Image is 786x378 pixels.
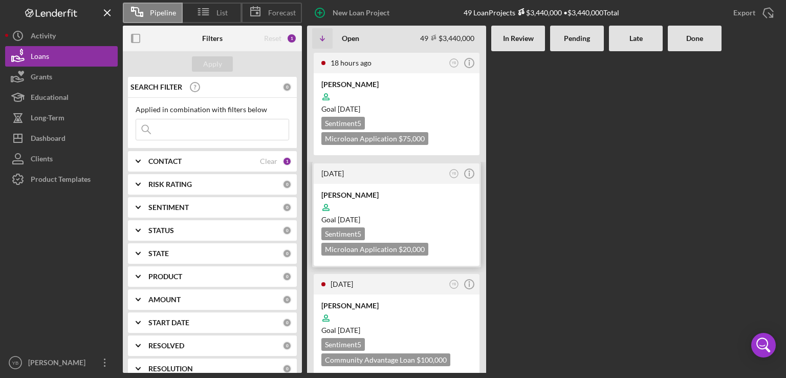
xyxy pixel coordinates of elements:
[629,34,643,43] b: Late
[31,67,52,90] div: Grants
[321,227,365,240] div: Sentiment 5
[338,104,360,113] time: 10/26/2025
[321,104,360,113] span: Goal
[464,8,619,17] div: 49 Loan Projects • $3,440,000 Total
[447,167,461,181] button: YB
[5,149,118,169] button: Clients
[321,117,365,130] div: Sentiment 5
[31,169,91,192] div: Product Templates
[282,364,292,373] div: 0
[31,108,64,131] div: Long-Term
[331,280,353,288] time: 2025-09-10 16:55
[282,180,292,189] div: 0
[686,34,703,43] b: Done
[5,108,118,128] button: Long-Term
[399,134,425,143] span: $75,000
[5,128,118,149] button: Dashboard
[417,355,447,364] span: $100,000
[321,338,365,351] div: Sentiment 5
[192,56,233,72] button: Apply
[321,132,428,145] div: Microloan Application
[31,128,65,151] div: Dashboard
[321,243,428,256] div: Microloan Application
[420,34,474,43] div: 49 $3,440,000
[342,34,359,43] b: Open
[31,87,69,110] div: Educational
[312,272,481,378] a: [DATE]YB[PERSON_NAME]Goal [DATE]Sentiment5Community Advantage Loan $100,000
[282,249,292,258] div: 0
[268,9,296,17] span: Forecast
[321,353,450,366] div: Community Advantage Loan
[148,272,182,281] b: PRODUCT
[503,34,534,43] b: In Review
[5,46,118,67] button: Loans
[260,157,277,165] div: Clear
[321,79,472,90] div: [PERSON_NAME]
[148,226,174,235] b: STATUS
[5,87,118,108] button: Educational
[338,326,360,334] time: 11/17/2025
[282,341,292,350] div: 0
[723,3,781,23] button: Export
[321,190,472,200] div: [PERSON_NAME]
[130,83,182,91] b: SEARCH FILTER
[282,318,292,327] div: 0
[5,352,118,373] button: YB[PERSON_NAME]
[203,56,222,72] div: Apply
[31,149,53,172] div: Clients
[136,106,289,114] div: Applied in combination with filters below
[148,249,169,258] b: STATE
[282,157,292,166] div: 1
[12,360,19,366] text: YB
[202,34,223,43] b: Filters
[312,162,481,267] a: [DATE]YB[PERSON_NAME]Goal [DATE]Sentiment5Microloan Application $20,000
[447,56,461,70] button: YB
[307,3,400,23] button: New Loan Project
[282,272,292,281] div: 0
[282,82,292,92] div: 0
[148,296,181,304] b: AMOUNT
[399,245,425,254] span: $20,000
[148,342,184,350] b: RESOLVED
[564,34,590,43] b: Pending
[31,26,56,49] div: Activity
[321,301,472,311] div: [PERSON_NAME]
[515,8,562,17] div: $3,440,000
[321,215,360,224] span: Goal
[321,326,360,334] span: Goal
[331,58,372,67] time: 2025-09-16 00:09
[321,169,344,178] time: 2025-09-11 01:51
[452,172,456,175] text: YB
[5,26,118,46] button: Activity
[287,33,297,44] div: 1
[5,169,118,190] button: Product Templates
[452,61,456,65] text: YB
[148,319,189,327] b: START DATE
[282,203,292,212] div: 0
[26,352,92,375] div: [PERSON_NAME]
[5,67,118,87] button: Grants
[148,180,192,188] b: RISK RATING
[333,3,389,23] div: New Loan Project
[733,3,755,23] div: Export
[282,295,292,304] div: 0
[447,278,461,291] button: YB
[282,226,292,235] div: 0
[148,157,182,165] b: CONTACT
[148,365,193,373] b: RESOLUTION
[751,333,776,358] div: Open Intercom Messenger
[150,9,176,17] span: Pipeline
[31,46,49,69] div: Loans
[264,34,281,43] div: Reset
[148,203,189,212] b: SENTIMENT
[216,9,228,17] span: List
[312,51,481,157] a: 18 hours agoYB[PERSON_NAME]Goal [DATE]Sentiment5Microloan Application $75,000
